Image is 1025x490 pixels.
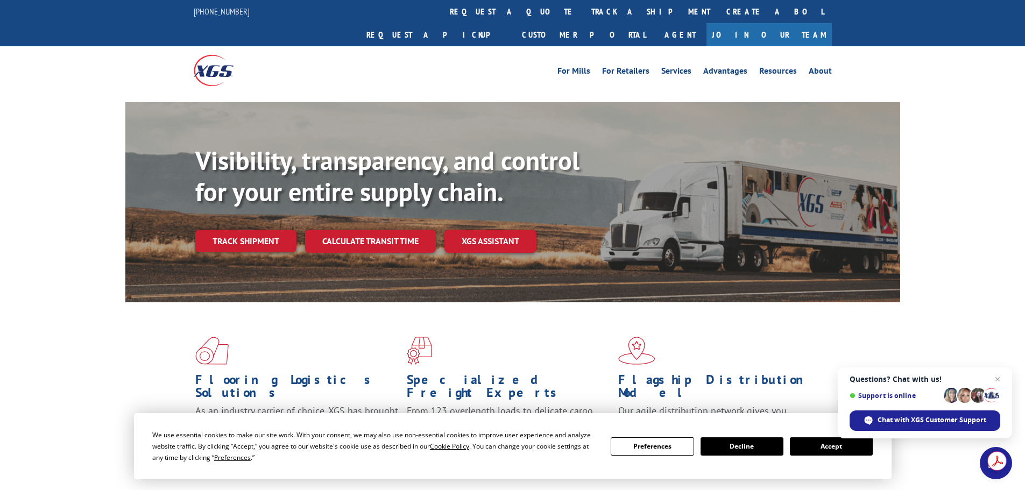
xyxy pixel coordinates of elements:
[407,373,610,404] h1: Specialized Freight Experts
[790,437,873,456] button: Accept
[195,337,229,365] img: xgs-icon-total-supply-chain-intelligence-red
[195,144,579,208] b: Visibility, transparency, and control for your entire supply chain.
[152,429,598,463] div: We use essential cookies to make our site work. With your consent, we may also use non-essential ...
[654,23,706,46] a: Agent
[407,404,610,452] p: From 123 overlength loads to delicate cargo, our experienced staff knows the best way to move you...
[878,415,986,425] span: Chat with XGS Customer Support
[214,453,251,462] span: Preferences
[514,23,654,46] a: Customer Portal
[134,413,892,479] div: Cookie Consent Prompt
[358,23,514,46] a: Request a pickup
[618,373,822,404] h1: Flagship Distribution Model
[618,337,655,365] img: xgs-icon-flagship-distribution-model-red
[703,67,747,79] a: Advantages
[305,230,436,253] a: Calculate transit time
[701,437,783,456] button: Decline
[195,404,398,443] span: As an industry carrier of choice, XGS has brought innovation and dedication to flooring logistics...
[444,230,536,253] a: XGS ASSISTANT
[809,67,832,79] a: About
[407,337,432,365] img: xgs-icon-focused-on-flooring-red
[980,447,1012,479] div: Open chat
[706,23,832,46] a: Join Our Team
[557,67,590,79] a: For Mills
[618,404,816,430] span: Our agile distribution network gives you nationwide inventory management on demand.
[611,437,694,456] button: Preferences
[850,375,1000,384] span: Questions? Chat with us!
[991,373,1004,386] span: Close chat
[850,410,1000,431] div: Chat with XGS Customer Support
[602,67,649,79] a: For Retailers
[194,6,250,17] a: [PHONE_NUMBER]
[195,373,399,404] h1: Flooring Logistics Solutions
[759,67,797,79] a: Resources
[195,230,296,252] a: Track shipment
[850,392,940,400] span: Support is online
[430,442,469,451] span: Cookie Policy
[661,67,691,79] a: Services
